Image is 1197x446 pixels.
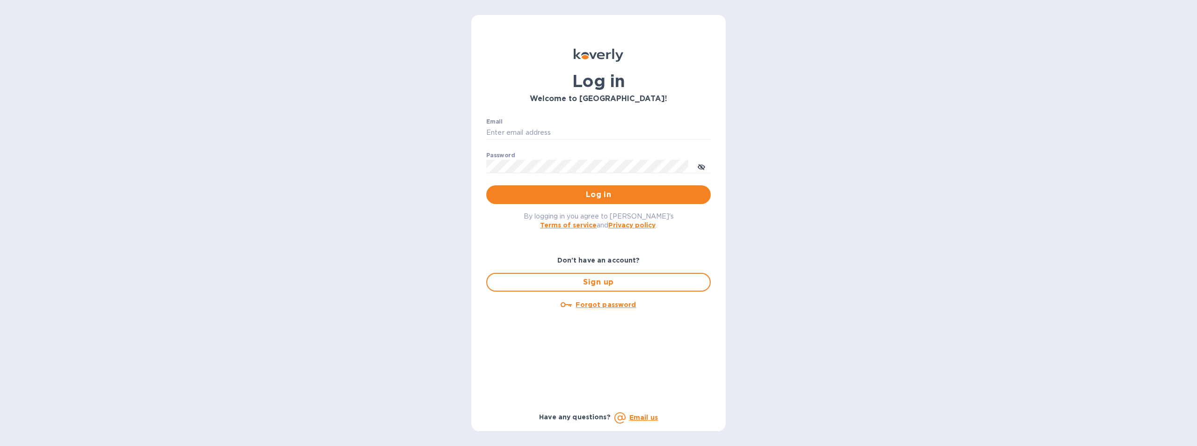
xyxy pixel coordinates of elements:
[486,185,711,204] button: Log in
[692,157,711,175] button: toggle password visibility
[557,256,640,264] b: Don't have an account?
[486,273,711,292] button: Sign up
[540,221,597,229] a: Terms of service
[486,126,711,140] input: Enter email address
[494,189,703,200] span: Log in
[576,301,636,308] u: Forgot password
[539,413,611,421] b: Have any questions?
[486,153,515,158] label: Password
[608,221,656,229] a: Privacy policy
[574,49,623,62] img: Koverly
[629,414,658,421] a: Email us
[495,277,702,288] span: Sign up
[486,119,503,124] label: Email
[524,212,674,229] span: By logging in you agree to [PERSON_NAME]'s and .
[486,95,711,103] h3: Welcome to [GEOGRAPHIC_DATA]!
[486,71,711,91] h1: Log in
